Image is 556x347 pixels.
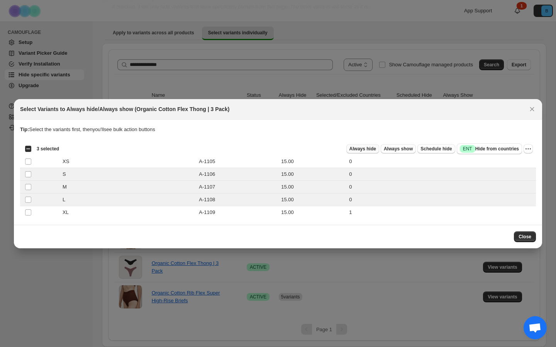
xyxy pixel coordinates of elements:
[63,209,73,216] span: XL
[347,180,536,193] td: 0
[279,193,347,206] td: 15.00
[37,146,59,152] span: 3 selected
[279,206,347,219] td: 15.00
[279,168,347,180] td: 15.00
[347,155,536,168] td: 0
[347,193,536,206] td: 0
[197,180,279,193] td: A-1107
[524,144,533,153] button: More actions
[527,104,537,115] button: Close
[63,196,69,204] span: L
[457,143,522,154] button: SuccessENTHide from countries
[63,158,73,165] span: XS
[197,193,279,206] td: A-1108
[514,231,536,242] button: Close
[279,155,347,168] td: 15.00
[347,206,536,219] td: 1
[20,126,29,132] strong: Tip:
[460,145,519,153] span: Hide from countries
[20,105,230,113] h2: Select Variants to Always hide/Always show (Organic Cotton Flex Thong | 3 Pack)
[197,168,279,180] td: A-1106
[63,170,70,178] span: S
[346,144,379,153] button: Always hide
[347,168,536,180] td: 0
[63,183,71,191] span: M
[381,144,416,153] button: Always show
[197,155,279,168] td: A-1105
[197,206,279,219] td: A-1109
[384,146,413,152] span: Always show
[349,146,376,152] span: Always hide
[463,146,472,152] span: ENT
[420,146,452,152] span: Schedule hide
[20,126,536,133] p: Select the variants first, then you'll see bulk action buttons
[279,180,347,193] td: 15.00
[524,316,547,339] div: Open chat
[417,144,455,153] button: Schedule hide
[519,234,531,240] span: Close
